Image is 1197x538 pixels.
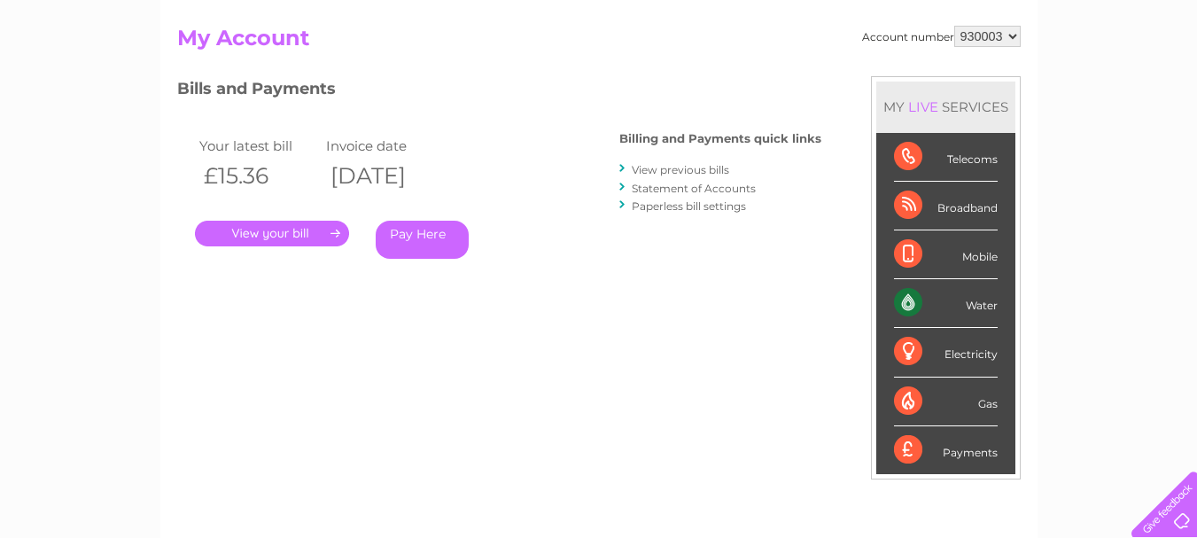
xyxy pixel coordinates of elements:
img: logo.png [42,46,132,100]
a: Statement of Accounts [632,182,756,195]
td: Your latest bill [195,134,323,158]
div: Clear Business is a trading name of Verastar Limited (registered in [GEOGRAPHIC_DATA] No. 3667643... [181,10,1018,86]
a: Log out [1139,75,1180,89]
h3: Bills and Payments [177,76,821,107]
a: Pay Here [376,221,469,259]
a: Water [885,75,919,89]
div: Broadband [894,182,998,230]
div: Payments [894,426,998,474]
a: View previous bills [632,163,729,176]
div: Water [894,279,998,328]
a: Energy [929,75,968,89]
div: Telecoms [894,133,998,182]
div: Gas [894,378,998,426]
a: . [195,221,349,246]
a: Telecoms [979,75,1032,89]
a: Paperless bill settings [632,199,746,213]
div: Mobile [894,230,998,279]
h2: My Account [177,26,1021,59]
a: Contact [1079,75,1123,89]
div: LIVE [905,98,942,115]
h4: Billing and Payments quick links [619,132,821,145]
th: [DATE] [322,158,449,194]
div: Electricity [894,328,998,377]
div: MY SERVICES [876,82,1015,132]
th: £15.36 [195,158,323,194]
a: Blog [1043,75,1069,89]
div: Account number [862,26,1021,47]
a: 0333 014 3131 [863,9,985,31]
td: Invoice date [322,134,449,158]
